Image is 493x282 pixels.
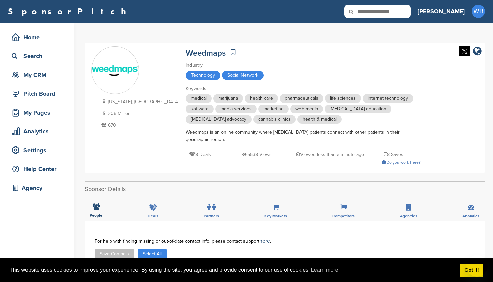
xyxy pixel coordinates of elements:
h3: [PERSON_NAME] [418,7,465,16]
div: Keywords [186,85,421,92]
span: software [186,105,214,113]
a: My Pages [7,105,67,120]
a: Do you work here? [382,160,421,165]
span: health & medical [297,115,342,124]
span: People [90,213,102,217]
span: Technology [186,71,220,80]
span: internet technology [363,94,413,103]
p: 206 Million [100,109,179,118]
img: Sponsorpitch & Weedmaps [92,50,139,91]
span: Agencies [400,214,417,218]
a: Analytics [7,124,67,139]
span: marijuana [213,94,243,103]
a: here [259,238,270,244]
div: My CRM [10,69,67,81]
a: [PERSON_NAME] [418,4,465,19]
span: life sciences [325,94,361,103]
div: Analytics [10,125,67,137]
span: Social Network [222,71,264,80]
iframe: Button to launch messaging window [466,255,488,277]
a: Search [7,48,67,64]
span: media services [215,105,257,113]
div: For help with finding missing or out-of-date contact info, please contact support . [95,238,475,244]
span: pharmaceuticals [280,94,323,103]
div: Search [10,50,67,62]
span: Do you work here? [387,160,421,165]
a: Pitch Board [7,86,67,102]
span: health care [245,94,278,103]
span: WB [472,5,485,18]
span: [MEDICAL_DATA] education [325,105,391,113]
a: Agency [7,180,67,196]
div: Settings [10,144,67,156]
span: Key Markets [264,214,287,218]
p: [US_STATE], [GEOGRAPHIC_DATA] [100,97,179,106]
p: 670 [100,121,179,129]
span: cannabis clinics [253,115,296,124]
a: My CRM [7,67,67,83]
h2: Sponsor Details [85,185,485,194]
span: marketing [258,105,289,113]
a: Home [7,30,67,45]
div: Weedmaps is an online community where [MEDICAL_DATA] patients connect with other patients in thei... [186,129,421,144]
a: SponsorPitch [8,7,130,16]
a: Weedmaps [186,48,226,58]
span: [MEDICAL_DATA] advocacy [186,115,252,124]
a: Help Center [7,161,67,177]
span: Analytics [462,214,479,218]
div: Help Center [10,163,67,175]
span: Partners [204,214,219,218]
span: medical [186,94,212,103]
button: Save Contacts [95,249,134,259]
p: 8 Saves [384,150,403,159]
a: company link [473,46,482,57]
span: This website uses cookies to improve your experience. By using the site, you agree and provide co... [10,265,455,275]
div: My Pages [10,107,67,119]
span: web media [290,105,323,113]
a: Settings [7,143,67,158]
button: Select All [138,249,167,259]
div: Agency [10,182,67,194]
span: Deals [148,214,158,218]
div: Home [10,31,67,43]
div: Pitch Board [10,88,67,100]
p: Viewed less than a minute ago [296,150,364,159]
a: dismiss cookie message [460,264,483,277]
p: 8 Deals [189,150,211,159]
span: Competitors [332,214,355,218]
img: Twitter white [459,46,470,56]
a: learn more about cookies [310,265,339,275]
div: Industry [186,62,421,69]
p: 5538 Views [242,150,272,159]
